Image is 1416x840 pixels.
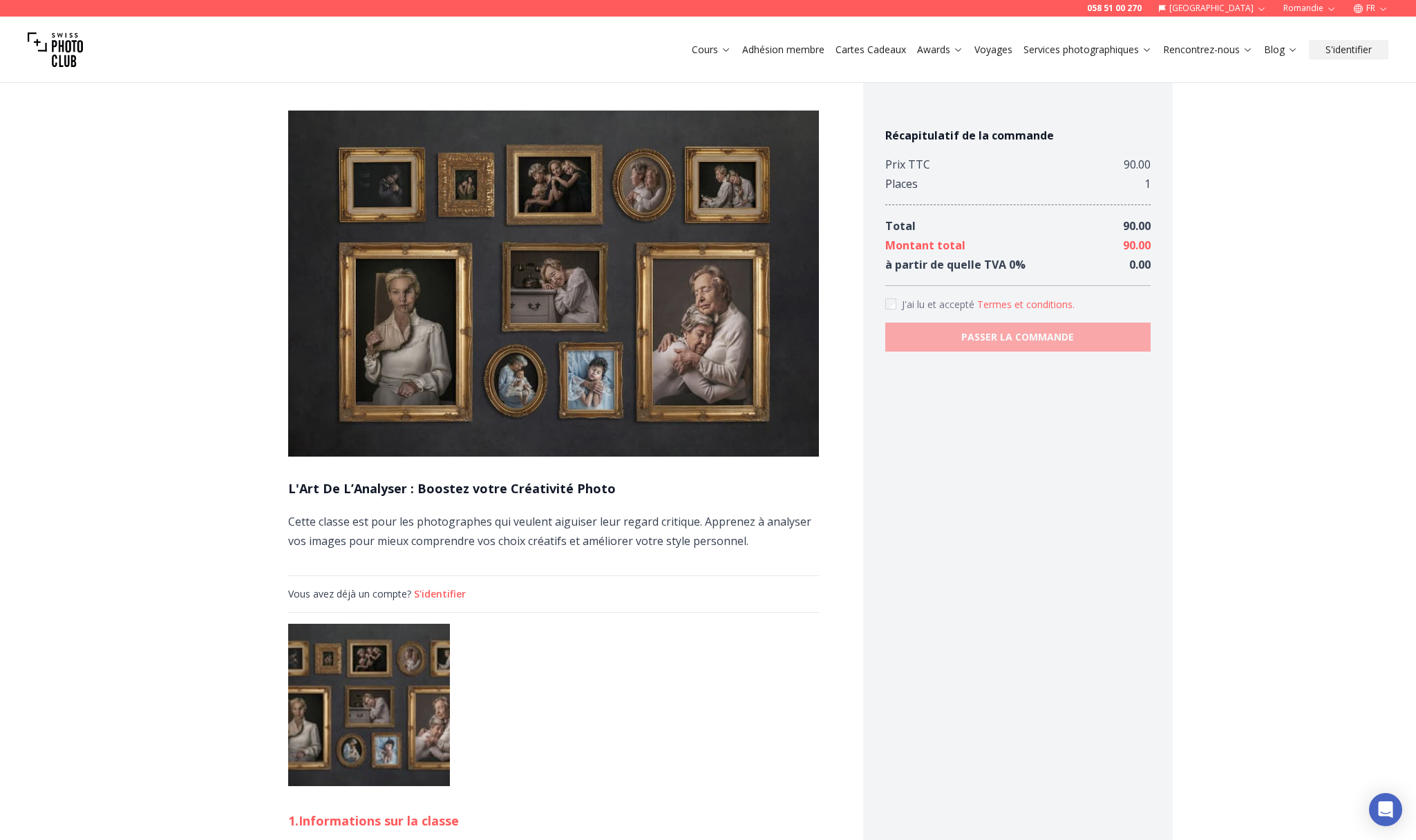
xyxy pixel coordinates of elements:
[1129,257,1151,272] span: 0.00
[288,624,451,786] img: Ateliers Pratique-0
[737,40,830,59] button: Adhésion membre
[917,43,963,57] a: Awards
[830,40,912,59] button: Cartes Cadeaux
[1369,793,1402,826] div: Open Intercom Messenger
[288,479,819,498] h1: L'Art De L’Analyser : Boostez votre Créativité Photo
[742,43,824,57] a: Adhésion membre
[885,236,965,255] div: Montant total
[912,40,969,59] button: Awards
[288,111,819,457] img: L'Art De L’Analyser : Boostez votre Créativité Photo
[885,216,916,236] div: Total
[885,255,1026,274] div: à partir de quelle TVA 0 %
[974,43,1012,57] a: Voyages
[836,43,906,57] a: Cartes Cadeaux
[1023,43,1152,57] a: Services photographiques
[288,811,819,830] h2: 1. Informations sur la classe
[1158,40,1258,59] button: Rencontrez-nous
[28,22,83,77] img: Swiss photo club
[686,40,737,59] button: Cours
[1258,40,1303,59] button: Blog
[414,587,466,601] button: S'identifier
[288,587,819,601] div: Vous avez déjà un compte?
[885,298,896,309] input: Accept terms
[885,127,1151,144] h4: Récapitulatif de la commande
[1163,43,1253,57] a: Rencontrez-nous
[1124,155,1151,174] div: 90.00
[961,330,1074,344] b: PASSER LA COMMANDE
[969,40,1018,59] button: Voyages
[1087,3,1142,14] a: 058 51 00 270
[885,323,1151,352] button: PASSER LA COMMANDE
[1264,43,1298,57] a: Blog
[885,155,930,174] div: Prix TTC
[1123,238,1151,253] span: 90.00
[885,174,918,193] div: Places
[692,43,731,57] a: Cours
[902,298,977,311] span: J'ai lu et accepté
[288,512,819,551] p: Cette classe est pour les photographes qui veulent aiguiser leur regard critique. Apprenez à anal...
[1144,174,1151,193] div: 1
[977,298,1075,312] button: Accept termsJ'ai lu et accepté
[1018,40,1158,59] button: Services photographiques
[1123,218,1151,233] span: 90.00
[1309,40,1388,59] button: S'identifier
